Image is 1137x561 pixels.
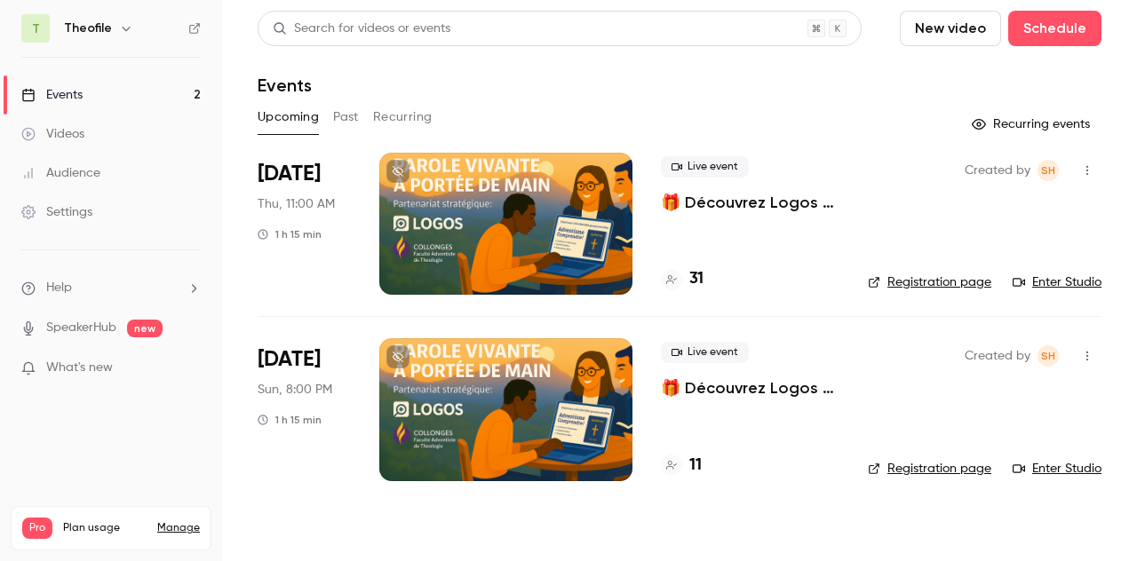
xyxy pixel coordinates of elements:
[21,164,100,182] div: Audience
[964,110,1101,138] button: Recurring events
[1038,160,1059,181] span: Stéphane HAMELIN
[1013,273,1101,291] a: Enter Studio
[661,267,704,291] a: 31
[333,103,359,131] button: Past
[46,279,72,297] span: Help
[258,381,332,399] span: Sun, 8:00 PM
[965,345,1030,367] span: Created by
[1041,160,1055,181] span: SH
[46,359,113,377] span: What's new
[21,125,84,143] div: Videos
[689,267,704,291] h4: 31
[258,160,321,188] span: [DATE]
[661,454,702,478] a: 11
[661,192,839,213] a: 🎁 Découvrez Logos – Un cadeau pour vos études de théologie
[1013,460,1101,478] a: Enter Studio
[258,153,351,295] div: Sep 11 Thu, 11:00 AM (Europe/Paris)
[64,20,112,37] h6: Theofile
[965,160,1030,181] span: Created by
[373,103,433,131] button: Recurring
[661,156,749,178] span: Live event
[868,460,991,478] a: Registration page
[258,413,322,427] div: 1 h 15 min
[21,279,201,297] li: help-dropdown-opener
[63,521,147,535] span: Plan usage
[157,521,200,535] a: Manage
[258,338,351,480] div: Sep 14 Sun, 8:00 PM (Europe/Paris)
[258,75,312,96] h1: Events
[273,20,450,38] div: Search for videos or events
[179,360,201,376] iframe: Noticeable Trigger
[1008,11,1101,46] button: Schedule
[661,342,749,363] span: Live event
[22,518,52,539] span: Pro
[127,320,163,337] span: new
[258,195,335,213] span: Thu, 11:00 AM
[900,11,1001,46] button: New video
[258,227,322,241] div: 1 h 15 min
[46,319,116,337] a: SpeakerHub
[868,273,991,291] a: Registration page
[661,377,839,399] a: 🎁 Découvrez Logos – Un cadeau pour votre ministère
[21,86,83,104] div: Events
[258,103,319,131] button: Upcoming
[258,345,321,374] span: [DATE]
[32,20,40,38] span: T
[1038,345,1059,367] span: Stéphane HAMELIN
[21,203,92,221] div: Settings
[689,454,702,478] h4: 11
[1041,345,1055,367] span: SH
